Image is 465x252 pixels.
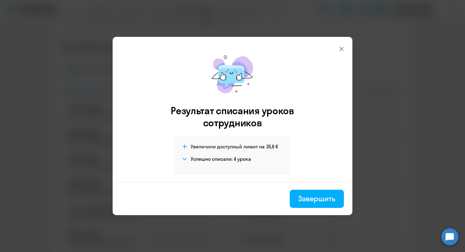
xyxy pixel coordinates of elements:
[298,194,335,203] div: Завершить
[266,143,278,150] span: 35,8 €
[191,156,251,162] h4: Успешно списали: 4 урока
[290,190,344,208] button: Завершить
[191,143,265,150] span: Увеличили доступный лимит на
[163,105,302,129] h3: Результат списания уроков сотрудников
[205,49,260,100] img: mirage-message.png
